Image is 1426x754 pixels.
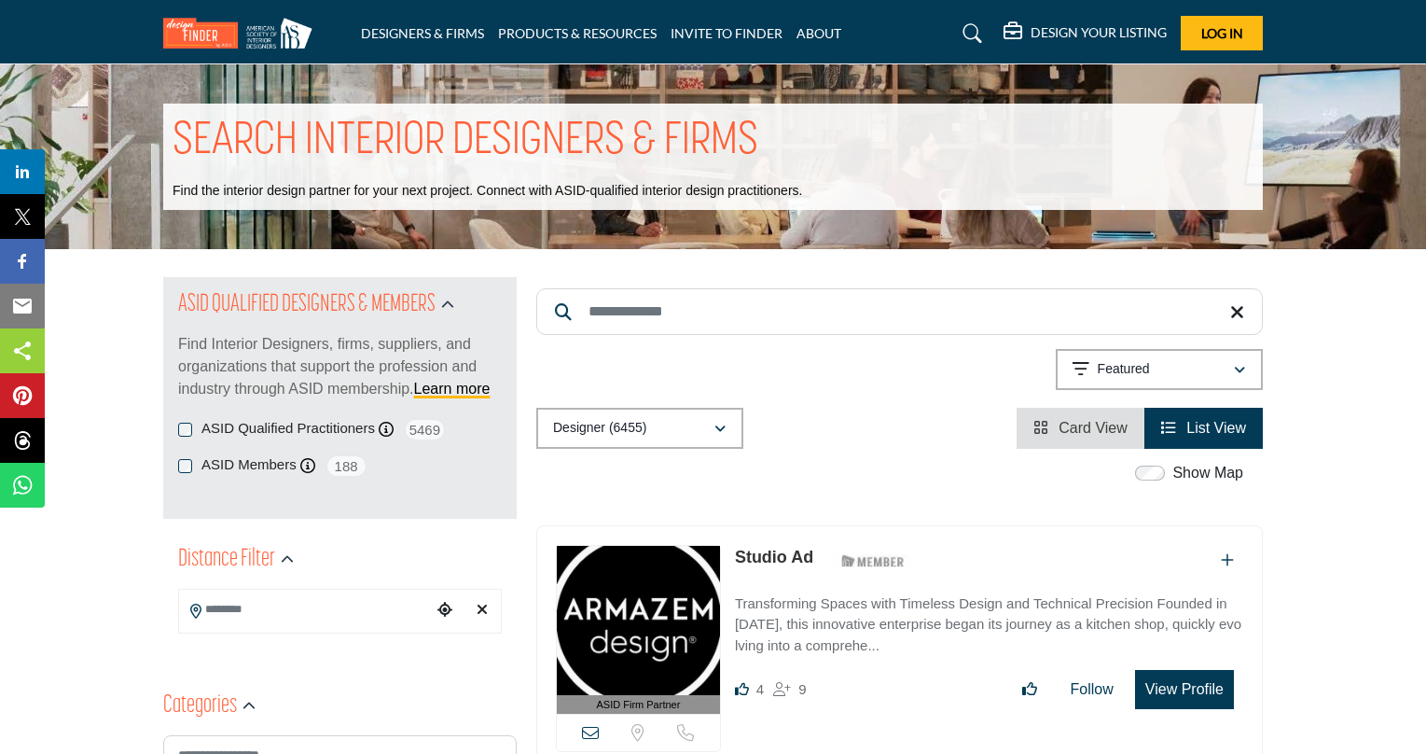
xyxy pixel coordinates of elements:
[735,593,1243,657] p: Transforming Spaces with Timeless Design and Technical Precision Founded in [DATE], this innovati...
[179,592,431,628] input: Search Location
[178,423,192,437] input: ASID Qualified Practitioners checkbox
[431,591,459,631] div: Choose your current location
[945,19,994,49] a: Search
[1033,420,1128,436] a: View Card
[178,288,436,322] h2: ASID QUALIFIED DESIGNERS & MEMBERS
[1221,552,1234,568] a: Add To List
[404,418,446,441] span: 5469
[1098,360,1150,379] p: Featured
[414,381,491,397] a: Learn more
[1059,671,1126,708] button: Follow
[796,25,841,41] a: ABOUT
[325,454,367,478] span: 188
[173,113,758,171] h1: SEARCH INTERIOR DESIGNERS & FIRMS
[597,697,681,713] span: ASID Firm Partner
[361,25,484,41] a: DESIGNERS & FIRMS
[553,419,646,438] p: Designer (6455)
[1186,420,1246,436] span: List View
[536,408,743,449] button: Designer (6455)
[536,288,1263,335] input: Search Keyword
[1059,420,1128,436] span: Card View
[831,550,915,573] img: ASID Members Badge Icon
[557,546,720,715] a: ASID Firm Partner
[201,454,297,476] label: ASID Members
[178,459,192,473] input: ASID Members checkbox
[1004,22,1167,45] div: DESIGN YOUR LISTING
[557,546,720,695] img: Studio Ad
[178,333,502,400] p: Find Interior Designers, firms, suppliers, and organizations that support the profession and indu...
[1181,16,1263,50] button: Log In
[735,682,749,696] i: Likes
[1172,462,1243,484] label: Show Map
[163,18,322,49] img: Site Logo
[201,418,375,440] label: ASID Qualified Practitioners
[1010,671,1049,708] button: Like listing
[163,690,237,723] h2: Categories
[1144,408,1263,449] li: List View
[735,548,813,566] a: Studio Ad
[798,681,806,697] span: 9
[735,582,1243,657] a: Transforming Spaces with Timeless Design and Technical Precision Founded in [DATE], this innovati...
[468,591,496,631] div: Clear search location
[173,182,802,201] p: Find the interior design partner for your next project. Connect with ASID-qualified interior desi...
[498,25,657,41] a: PRODUCTS & RESOURCES
[1201,25,1243,41] span: Log In
[1161,420,1246,436] a: View List
[735,545,813,570] p: Studio Ad
[178,543,275,577] h2: Distance Filter
[671,25,782,41] a: INVITE TO FINDER
[773,678,806,701] div: Followers
[756,681,764,697] span: 4
[1017,408,1144,449] li: Card View
[1056,349,1263,390] button: Featured
[1031,24,1167,41] h5: DESIGN YOUR LISTING
[1135,670,1234,709] button: View Profile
